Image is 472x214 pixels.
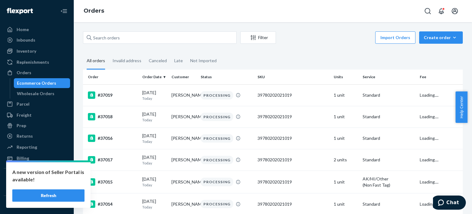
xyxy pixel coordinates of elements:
[4,121,70,131] a: Prep
[142,96,167,101] p: Today
[331,70,360,84] th: Units
[83,31,237,44] input: Search orders
[12,168,85,183] p: A new version of Seller Portal is available!
[331,149,360,171] td: 2 units
[417,171,463,193] td: Loading....
[201,156,233,164] div: PROCESSING
[4,35,70,45] a: Inbounds
[88,156,137,164] div: #37017
[88,178,137,186] div: #37015
[12,189,85,202] button: Refresh
[422,5,434,17] button: Open Search Box
[363,182,415,188] div: (Non Fast Tag)
[4,173,70,183] button: Integrations
[419,31,463,44] button: Create order
[88,91,137,99] div: #37019
[201,91,233,99] div: PROCESSING
[435,5,447,17] button: Open notifications
[4,142,70,152] a: Reporting
[142,111,167,123] div: [DATE]
[112,53,141,69] div: Invalid address
[375,31,415,44] button: Import Orders
[449,5,461,17] button: Open account menu
[417,127,463,149] td: Loading....
[258,135,328,141] div: 39780202021019
[174,53,183,69] div: Late
[142,160,167,166] p: Today
[79,2,109,20] ol: breadcrumbs
[363,92,415,98] p: Standard
[7,8,33,14] img: Flexport logo
[149,53,167,69] div: Canceled
[4,46,70,56] a: Inventory
[14,78,70,88] a: Ecommerce Orders
[360,70,417,84] th: Service
[17,123,26,129] div: Prep
[4,186,70,193] a: Add Integration
[331,84,360,106] td: 1 unit
[201,134,233,143] div: PROCESSING
[142,117,167,123] p: Today
[142,139,167,144] p: Today
[84,7,104,14] a: Orders
[201,178,233,186] div: PROCESSING
[331,106,360,127] td: 1 unit
[142,154,167,166] div: [DATE]
[169,84,198,106] td: [PERSON_NAME]
[169,171,198,193] td: [PERSON_NAME]
[17,144,37,150] div: Reporting
[169,149,198,171] td: [PERSON_NAME]
[17,48,36,54] div: Inventory
[424,34,458,41] div: Create order
[142,198,167,210] div: [DATE]
[4,99,70,109] a: Parcel
[363,201,415,207] p: Standard
[4,131,70,141] a: Returns
[417,84,463,106] td: Loading....
[142,176,167,188] div: [DATE]
[417,149,463,171] td: Loading....
[142,182,167,188] p: Today
[4,110,70,120] a: Freight
[140,70,169,84] th: Order Date
[258,157,328,163] div: 39780202021019
[88,113,137,120] div: #37018
[198,70,255,84] th: Status
[363,114,415,120] p: Standard
[4,153,70,163] a: Billing
[17,133,33,139] div: Returns
[417,106,463,127] td: Loading....
[17,80,56,86] div: Ecommerce Orders
[58,5,70,17] button: Close Navigation
[201,200,233,208] div: PROCESSING
[363,176,415,182] p: AK/HI/Other
[258,114,328,120] div: 39780202021019
[88,200,137,208] div: #37014
[17,91,54,97] div: Wholesale Orders
[4,68,70,78] a: Orders
[4,201,70,211] button: Fast Tags
[17,101,29,107] div: Parcel
[17,112,32,118] div: Freight
[142,204,167,210] p: Today
[363,135,415,141] p: Standard
[14,89,70,99] a: Wholesale Orders
[142,133,167,144] div: [DATE]
[4,25,70,34] a: Home
[240,31,276,44] button: Filter
[258,179,328,185] div: 39780202021019
[17,155,29,161] div: Billing
[455,91,467,123] span: Help Center
[17,59,49,65] div: Replenishments
[331,171,360,193] td: 1 unit
[190,53,217,69] div: Not Imported
[433,196,466,211] iframe: Opens a widget where you can chat to one of our agents
[169,127,198,149] td: [PERSON_NAME]
[17,37,35,43] div: Inbounds
[4,57,70,67] a: Replenishments
[17,70,31,76] div: Orders
[201,113,233,121] div: PROCESSING
[241,34,276,41] div: Filter
[142,90,167,101] div: [DATE]
[331,127,360,149] td: 1 unit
